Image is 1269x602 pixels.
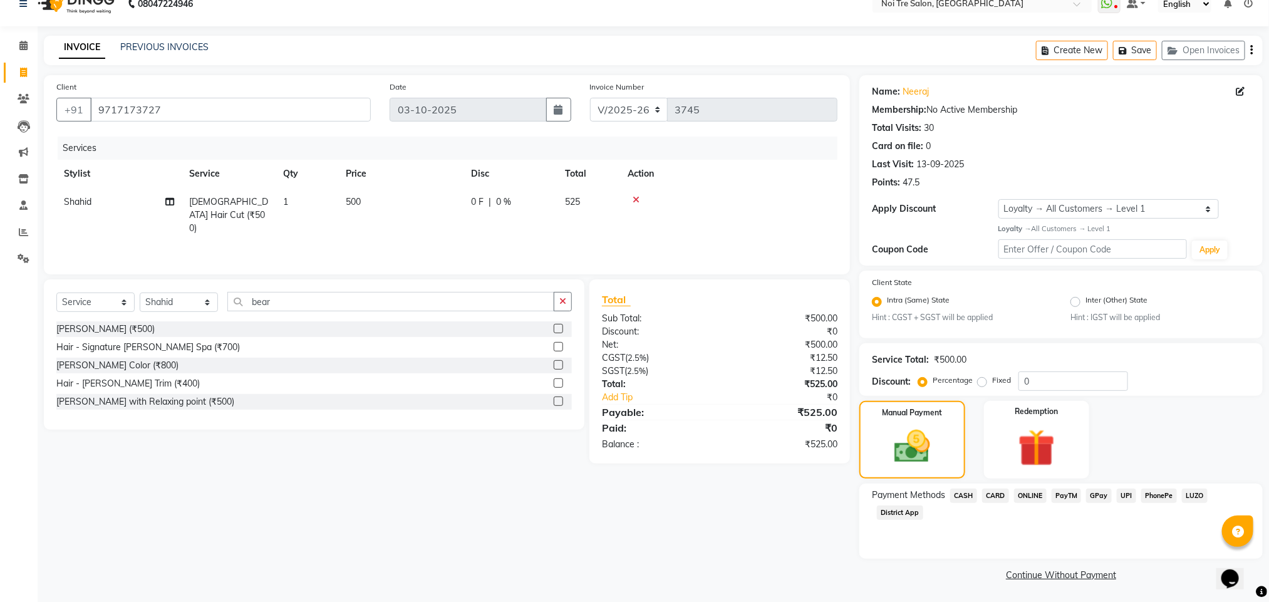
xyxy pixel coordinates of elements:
[1117,489,1136,503] span: UPI
[720,312,847,325] div: ₹500.00
[283,196,288,207] span: 1
[1015,406,1058,417] label: Redemption
[1192,241,1228,259] button: Apply
[872,489,945,502] span: Payment Methods
[602,293,631,306] span: Total
[90,98,371,122] input: Search by Name/Mobile/Email/Code
[872,353,929,366] div: Service Total:
[872,140,923,153] div: Card on file:
[872,122,921,135] div: Total Visits:
[338,160,464,188] th: Price
[602,365,624,376] span: SGST
[877,506,923,520] span: District App
[720,405,847,420] div: ₹525.00
[872,243,998,256] div: Coupon Code
[56,323,155,336] div: [PERSON_NAME] (₹500)
[741,391,847,404] div: ₹0
[998,224,1250,234] div: All Customers → Level 1
[903,176,919,189] div: 47.5
[950,489,977,503] span: CASH
[720,351,847,365] div: ₹12.50
[56,160,182,188] th: Stylist
[998,239,1188,259] input: Enter Offer / Coupon Code
[872,176,900,189] div: Points:
[1007,425,1067,471] img: _gift.svg
[346,196,361,207] span: 500
[628,353,646,363] span: 2.5%
[593,338,720,351] div: Net:
[120,41,209,53] a: PREVIOUS INVOICES
[862,569,1260,582] a: Continue Without Payment
[471,195,484,209] span: 0 F
[1182,489,1208,503] span: LUZO
[872,103,1250,117] div: No Active Membership
[872,312,1052,323] small: Hint : CGST + SGST will be applied
[557,160,620,188] th: Total
[593,365,720,378] div: ( )
[720,378,847,391] div: ₹525.00
[872,202,998,215] div: Apply Discount
[924,122,934,135] div: 30
[64,196,91,207] span: Shahid
[593,325,720,338] div: Discount:
[56,98,91,122] button: +91
[720,338,847,351] div: ₹500.00
[933,375,973,386] label: Percentage
[593,420,720,435] div: Paid:
[720,420,847,435] div: ₹0
[59,36,105,59] a: INVOICE
[1141,489,1177,503] span: PhonePe
[56,341,240,354] div: Hair - Signature [PERSON_NAME] Spa (₹700)
[887,294,950,309] label: Intra (Same) State
[496,195,511,209] span: 0 %
[998,224,1032,233] strong: Loyalty →
[1162,41,1245,60] button: Open Invoices
[872,277,912,288] label: Client State
[720,325,847,338] div: ₹0
[58,137,847,160] div: Services
[182,160,276,188] th: Service
[916,158,964,171] div: 13-09-2025
[872,85,900,98] div: Name:
[1216,552,1256,589] iframe: chat widget
[593,312,720,325] div: Sub Total:
[593,438,720,451] div: Balance :
[1113,41,1157,60] button: Save
[276,160,338,188] th: Qty
[720,438,847,451] div: ₹525.00
[489,195,491,209] span: |
[227,292,554,311] input: Search or Scan
[627,366,646,376] span: 2.5%
[56,395,234,408] div: [PERSON_NAME] with Relaxing point (₹500)
[602,352,625,363] span: CGST
[593,351,720,365] div: ( )
[593,391,741,404] a: Add Tip
[593,405,720,420] div: Payable:
[903,85,929,98] a: Neeraj
[1070,312,1250,323] small: Hint : IGST will be applied
[590,81,645,93] label: Invoice Number
[1036,41,1108,60] button: Create New
[56,377,200,390] div: Hair - [PERSON_NAME] Trim (₹400)
[982,489,1009,503] span: CARD
[926,140,931,153] div: 0
[992,375,1011,386] label: Fixed
[390,81,407,93] label: Date
[620,160,837,188] th: Action
[934,353,966,366] div: ₹500.00
[1086,489,1112,503] span: GPay
[189,196,268,234] span: [DEMOGRAPHIC_DATA] Hair Cut (₹500)
[56,81,76,93] label: Client
[464,160,557,188] th: Disc
[872,103,926,117] div: Membership:
[883,426,941,467] img: _cash.svg
[565,196,580,207] span: 525
[56,359,179,372] div: [PERSON_NAME] Color (₹800)
[872,375,911,388] div: Discount:
[883,407,943,418] label: Manual Payment
[872,158,914,171] div: Last Visit:
[593,378,720,391] div: Total:
[1014,489,1047,503] span: ONLINE
[1052,489,1082,503] span: PayTM
[720,365,847,378] div: ₹12.50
